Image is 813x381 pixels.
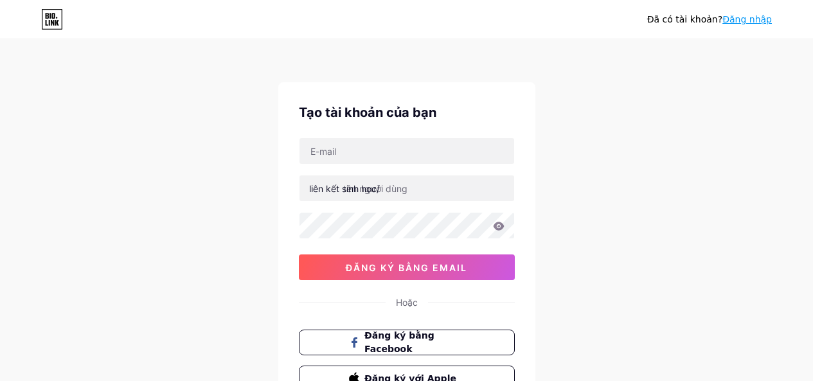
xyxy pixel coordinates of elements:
input: E-mail [299,138,514,164]
button: đăng ký bằng email [299,254,515,280]
font: đăng ký bằng email [346,262,467,273]
button: Đăng ký bằng Facebook [299,330,515,355]
font: Tạo tài khoản của bạn [299,105,436,120]
font: Hoặc [396,297,418,308]
font: liên kết sinh học/ [309,183,380,194]
a: Đăng nhập [722,14,772,24]
input: tên người dùng [299,175,514,201]
font: Đã có tài khoản? [647,14,722,24]
font: Đăng ký bằng Facebook [364,330,434,354]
